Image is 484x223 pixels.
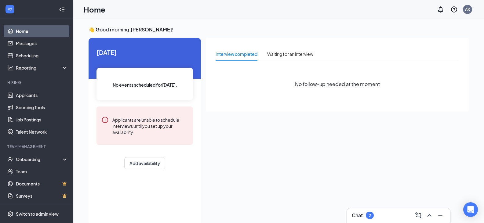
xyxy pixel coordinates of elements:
[465,7,470,12] div: AR
[7,156,13,162] svg: UserCheck
[16,37,68,49] a: Messages
[89,26,469,33] h3: 👋 Good morning, [PERSON_NAME] !
[112,116,188,135] div: Applicants are unable to schedule interviews until you set up your availability.
[424,210,434,220] button: ChevronUp
[16,156,63,162] div: Onboarding
[7,65,13,71] svg: Analysis
[352,212,363,219] h3: Chat
[7,80,67,85] div: Hiring
[426,212,433,219] svg: ChevronUp
[437,212,444,219] svg: Minimize
[101,116,109,124] svg: Error
[7,144,67,149] div: Team Management
[7,211,13,217] svg: Settings
[216,51,257,57] div: Interview completed
[295,80,380,88] span: No follow-up needed at the moment
[437,6,444,13] svg: Notifications
[16,113,68,126] a: Job Postings
[16,65,68,71] div: Reporting
[96,48,193,57] span: [DATE]
[450,6,458,13] svg: QuestionInfo
[413,210,423,220] button: ComposeMessage
[16,190,68,202] a: SurveysCrown
[113,81,177,88] span: No events scheduled for [DATE] .
[124,157,165,169] button: Add availability
[16,211,59,217] div: Switch to admin view
[84,4,105,15] h1: Home
[463,202,478,217] div: Open Intercom Messenger
[16,101,68,113] a: Sourcing Tools
[415,212,422,219] svg: ComposeMessage
[16,126,68,138] a: Talent Network
[16,25,68,37] a: Home
[59,6,65,13] svg: Collapse
[16,178,68,190] a: DocumentsCrown
[16,89,68,101] a: Applicants
[267,51,313,57] div: Waiting for an interview
[7,6,13,12] svg: WorkstreamLogo
[435,210,445,220] button: Minimize
[16,49,68,62] a: Scheduling
[16,165,68,178] a: Team
[369,213,371,218] div: 2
